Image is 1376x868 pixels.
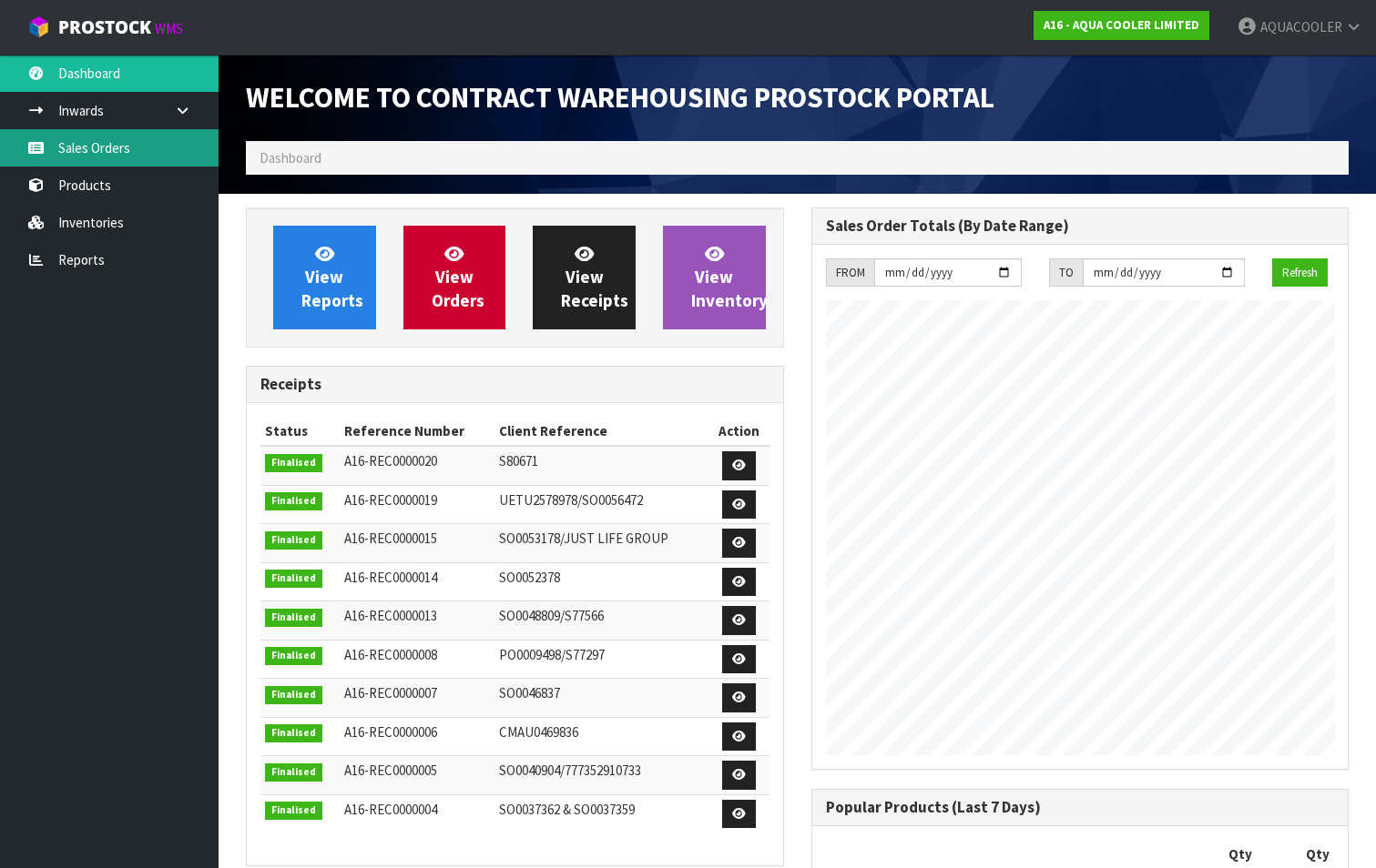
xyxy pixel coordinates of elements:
[499,491,643,509] span: UETU2578978/SO0056472
[260,149,321,167] span: Dashboard
[344,530,437,547] span: A16-REC0000015
[265,763,322,782] span: Finalised
[499,684,560,701] span: SO0046837
[1049,258,1083,288] div: TO
[826,258,874,288] div: FROM
[344,646,437,663] span: A16-REC0000008
[265,492,322,510] span: Finalised
[344,723,437,741] span: A16-REC0000006
[340,417,494,446] th: Reference Number
[265,570,322,588] span: Finalised
[826,217,1335,235] h3: Sales Order Totals (By Date Range)
[432,243,484,311] span: View Orders
[499,452,538,469] span: S80671
[260,376,770,393] h3: Receipts
[265,531,322,550] span: Finalised
[246,79,994,116] span: Welcome to Contract Warehousing ProStock Portal
[344,569,437,586] span: A16-REC0000014
[344,491,437,509] span: A16-REC0000019
[499,569,560,586] span: SO0052378
[533,226,636,329] a: ViewReceipts
[494,417,708,446] th: Client Reference
[499,530,668,547] span: SO0053178/JUST LIFE GROUP
[1272,258,1328,288] button: Refresh
[499,607,604,624] span: SO0048809/S77566
[1044,17,1199,33] strong: A16 - AQUA COOLER LIMITED
[499,762,641,779] span: SO0040904/777352910733
[499,646,605,663] span: PO0009498/S77297
[27,15,50,38] img: cube-alt.png
[58,15,151,39] span: ProStock
[663,226,766,329] a: ViewInventory
[691,243,768,311] span: View Inventory
[301,243,363,311] span: View Reports
[265,454,322,472] span: Finalised
[344,801,437,818] span: A16-REC0000004
[265,724,322,742] span: Finalised
[826,799,1335,816] h3: Popular Products (Last 7 Days)
[273,226,376,329] a: ViewReports
[1260,18,1342,35] span: AQUACOOLER
[265,609,322,627] span: Finalised
[344,607,437,624] span: A16-REC0000013
[403,226,506,329] a: ViewOrders
[561,243,628,311] span: View Receipts
[265,647,322,665] span: Finalised
[709,417,770,446] th: Action
[344,762,437,779] span: A16-REC0000005
[344,452,437,469] span: A16-REC0000020
[155,20,183,37] small: WMS
[344,684,437,701] span: A16-REC0000007
[499,801,635,818] span: SO0037362 & SO0037359
[265,802,322,820] span: Finalised
[260,417,340,446] th: Status
[499,723,578,741] span: CMAU0469836
[265,686,322,704] span: Finalised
